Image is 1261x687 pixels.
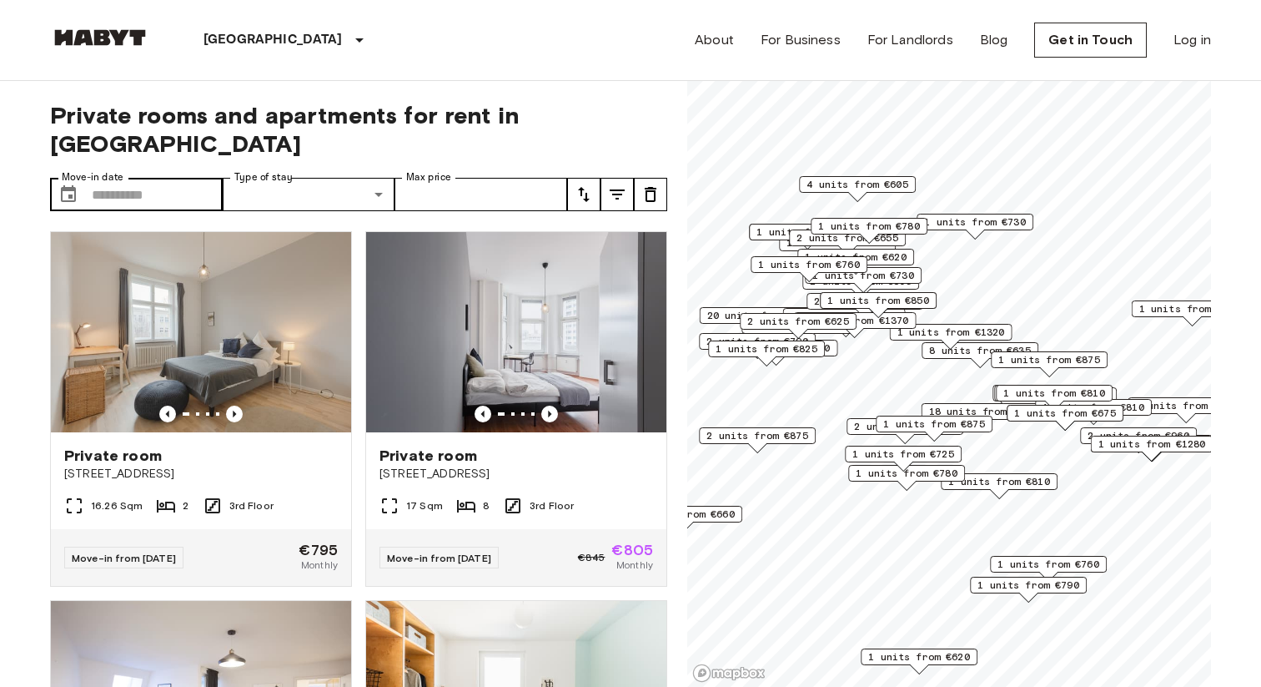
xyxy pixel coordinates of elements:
[379,446,477,466] span: Private room
[761,30,841,50] a: For Business
[633,507,735,522] span: 1 units from €660
[299,543,338,558] span: €795
[990,556,1107,582] div: Map marker
[801,313,909,328] span: 1 units from €1370
[51,232,351,432] img: Marketing picture of unit DE-01-078-004-02H
[847,418,963,444] div: Map marker
[530,498,574,513] span: 3rd Floor
[366,232,666,432] img: Marketing picture of unit DE-01-047-05H
[751,256,867,282] div: Map marker
[868,649,970,664] span: 1 units from €620
[917,214,1033,240] div: Map marker
[811,218,927,244] div: Map marker
[929,404,1037,419] span: 18 units from €650
[387,552,491,564] span: Move-in from [DATE]
[64,466,338,482] span: [STREET_ADDRESS]
[998,352,1100,367] span: 1 units from €875
[818,219,920,234] span: 1 units from €780
[941,473,1058,499] div: Map marker
[699,333,816,359] div: Map marker
[805,250,907,265] span: 1 units from €620
[794,312,917,338] div: Map marker
[806,177,908,192] span: 4 units from €605
[578,550,605,565] span: €845
[159,406,176,422] button: Previous image
[708,341,825,366] div: Map marker
[1139,301,1247,316] span: 1 units from €1100
[634,178,667,211] button: tune
[802,273,919,299] div: Map marker
[797,249,914,275] div: Map marker
[883,417,985,432] span: 1 units from €875
[996,385,1113,411] div: Map marker
[52,178,85,211] button: Choose date
[924,215,1026,230] span: 1 units from €730
[994,385,1111,411] div: Map marker
[1003,386,1105,401] span: 1 units from €810
[62,170,123,184] label: Move-in date
[706,334,808,349] span: 2 units from €790
[611,543,653,558] span: €805
[1042,400,1144,415] span: 1 units from €810
[183,498,188,513] span: 2
[475,406,491,422] button: Previous image
[997,557,1099,572] span: 1 units from €760
[747,314,849,329] span: 2 units from €625
[567,178,600,211] button: tune
[379,466,653,482] span: [STREET_ADDRESS]
[852,447,954,462] span: 1 units from €725
[1098,437,1206,452] span: 1 units from €1280
[50,101,667,158] span: Private rooms and apartments for rent in [GEOGRAPHIC_DATA]
[203,30,343,50] p: [GEOGRAPHIC_DATA]
[600,178,634,211] button: tune
[1014,406,1116,421] span: 1 units from €675
[783,308,906,334] div: Map marker
[483,498,490,513] span: 8
[749,224,866,250] div: Map marker
[226,406,243,422] button: Previous image
[929,343,1031,358] span: 8 units from €635
[406,498,443,513] span: 17 Sqm
[64,446,162,466] span: Private room
[991,351,1108,377] div: Map marker
[1128,397,1244,423] div: Map marker
[1088,428,1189,443] span: 2 units from €960
[948,474,1050,489] span: 1 units from €810
[812,268,914,283] span: 1 units from €730
[806,293,923,319] div: Map marker
[867,30,953,50] a: For Landlords
[229,498,274,513] span: 3rd Floor
[922,403,1044,429] div: Map marker
[856,466,957,481] span: 1 units from €780
[1080,427,1197,453] div: Map marker
[791,309,898,324] span: 12 units from €645
[992,385,1109,411] div: Map marker
[1173,30,1211,50] a: Log in
[1034,23,1147,58] a: Get in Touch
[699,427,816,453] div: Map marker
[970,577,1087,603] div: Map marker
[1091,436,1213,462] div: Map marker
[723,341,831,356] span: 1 units from €1150
[700,307,822,333] div: Map marker
[91,498,143,513] span: 16.26 Sqm
[799,176,916,202] div: Map marker
[796,230,898,245] span: 2 units from €655
[50,29,150,46] img: Habyt
[234,170,293,184] label: Type of stay
[50,231,352,587] a: Marketing picture of unit DE-01-078-004-02HPrevious imagePrevious imagePrivate room[STREET_ADDRES...
[72,552,176,564] span: Move-in from [DATE]
[695,30,734,50] a: About
[756,225,858,240] span: 1 units from €620
[814,294,916,309] span: 2 units from €655
[922,342,1038,368] div: Map marker
[616,558,653,573] span: Monthly
[789,230,906,255] div: Map marker
[365,231,667,587] a: Marketing picture of unit DE-01-047-05HPrevious imagePrevious imagePrivate room[STREET_ADDRESS]17...
[897,325,1005,340] span: 1 units from €1320
[876,416,992,442] div: Map marker
[1135,398,1237,413] span: 5 units from €645
[740,313,857,339] div: Map marker
[854,419,956,434] span: 2 units from €865
[406,170,451,184] label: Max price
